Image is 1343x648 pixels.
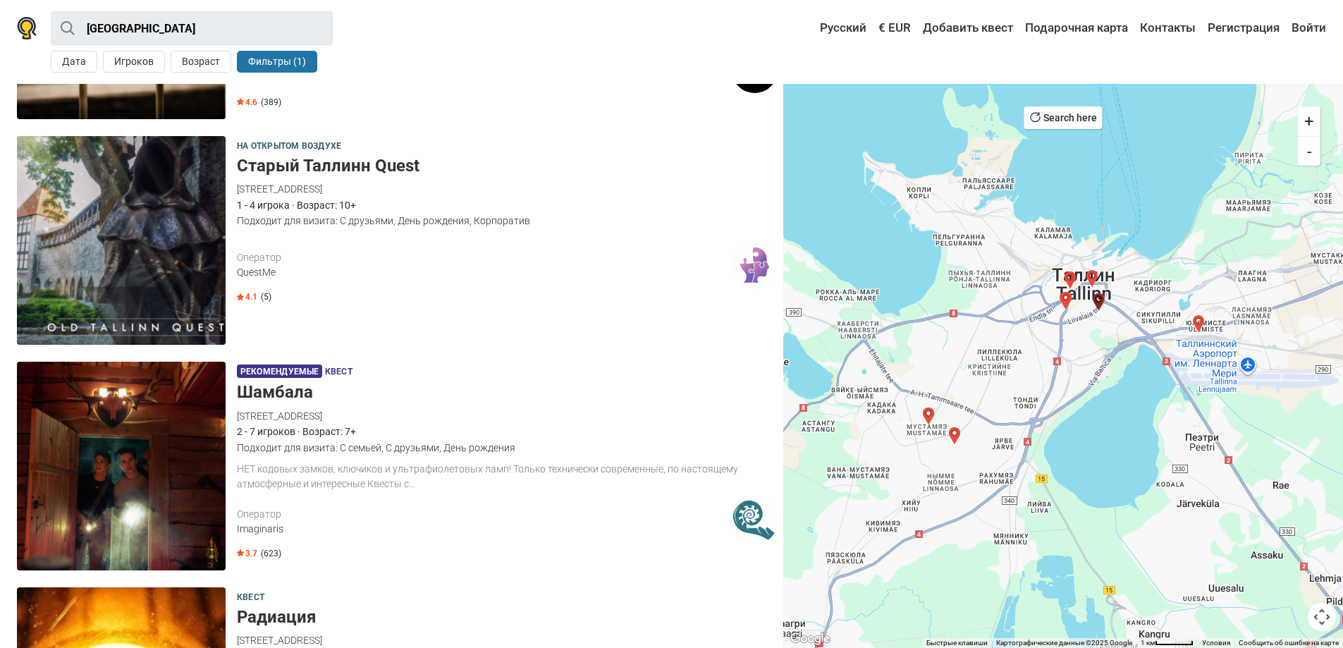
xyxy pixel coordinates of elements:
img: Google [787,630,833,648]
button: Search here [1024,106,1103,129]
a: Русский [807,16,870,41]
div: Red Alert [1062,271,1079,288]
button: + [1298,106,1320,136]
span: На открытом воздухе [237,139,341,154]
span: Квест [325,365,352,380]
a: € EUR [875,16,914,41]
div: Бейкер-стрит, 221Б [1057,292,1074,309]
a: Подарочная карта [1022,16,1132,41]
button: Возраст [171,51,231,73]
a: Войти [1288,16,1326,41]
div: Шерлок Холмс [1190,315,1207,332]
div: Радиация [920,408,937,424]
span: (389) [261,97,281,108]
span: Квест [237,590,264,606]
img: Старый Таллинн Quest [17,136,226,345]
button: Игроков [103,51,165,73]
h5: Шамбала [237,382,778,403]
span: Картографические данные ©2025 Google [996,639,1132,647]
span: 3.7 [237,548,257,559]
h5: Радиация [237,607,778,628]
div: Старый Таллинн Quest [1084,270,1100,287]
button: Управление камерой на карте [1308,603,1336,631]
button: Масштаб карты: 1 км на 51 пкс [1136,638,1198,648]
button: Дата [51,51,97,73]
div: Оператор [237,507,732,522]
img: Nowescape logo [17,17,37,39]
button: Фильтры (1) [237,51,317,73]
img: Star [237,293,244,300]
div: НЕТ кодовых замков, ключиков и ультрафиолетовых ламп! Только технически современные, по настоящем... [237,462,778,491]
div: Школа волшебников [946,427,963,444]
div: Тайна заброшенного приюта [1057,292,1074,309]
div: Подходит для визита: С семьей, С друзьями, День рождения [237,440,778,456]
img: Star [237,549,244,556]
span: (5) [261,291,271,302]
span: (623) [261,548,281,559]
div: 1 - 4 игрока · Возраст: 10+ [237,197,778,213]
img: Русский [810,23,820,33]
div: 2 - 7 игроков · Возраст: 7+ [237,424,778,439]
a: Контакты [1136,16,1199,41]
span: Рекомендуемые [237,365,322,378]
span: 1 км [1141,639,1155,647]
span: 4.1 [237,291,257,302]
a: Условия (ссылка откроется в новой вкладке) [1202,639,1230,647]
div: Подходит для визита: С друзьями, День рождения, Корпоратив [237,213,778,228]
a: Открыть эту область в Google Картах (в новом окне) [787,630,833,648]
div: Imaginaris [237,522,732,537]
img: Шамбала [17,362,226,570]
img: QuestMe [732,243,778,288]
a: Добавить квест [919,16,1017,41]
img: Imaginaris [732,499,778,544]
h5: Старый Таллинн Quest [237,156,778,176]
button: Быстрые клавиши [926,638,988,648]
div: Шамбала [1090,293,1107,310]
a: Сообщить об ошибке на карте [1239,639,1339,647]
div: [STREET_ADDRESS] [237,408,778,424]
div: QuestMe [237,265,732,280]
div: [STREET_ADDRESS] [237,632,778,648]
input: Попробуйте “Лондон” [51,11,333,45]
button: - [1298,136,1320,166]
div: Оператор [237,250,732,265]
img: Star [237,98,244,105]
div: [STREET_ADDRESS] [237,181,778,197]
span: 4.6 [237,97,257,108]
a: Регистрация [1204,16,1283,41]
